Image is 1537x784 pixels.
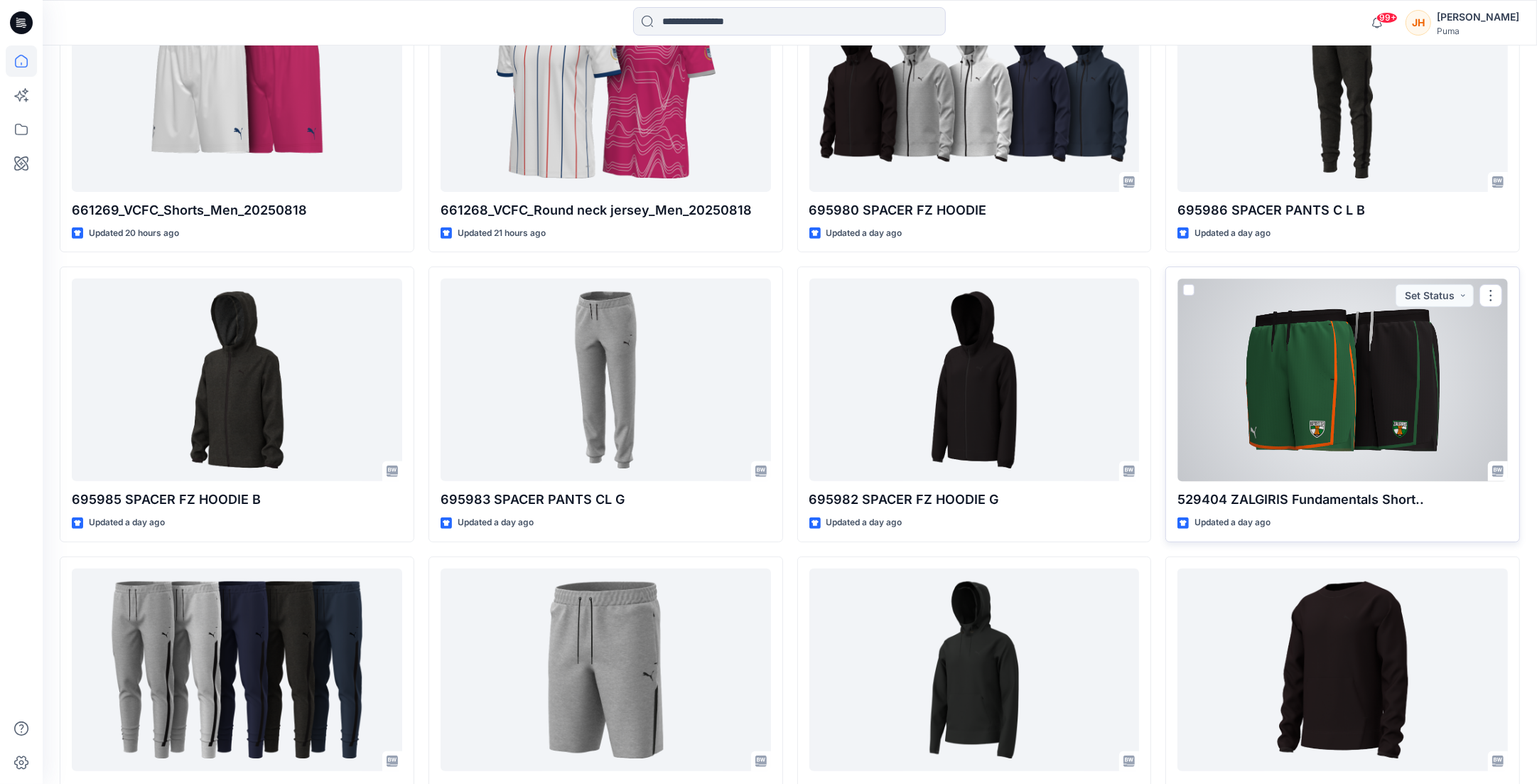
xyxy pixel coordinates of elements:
p: 695980 SPACER FZ HOODIE [809,200,1140,220]
a: 695982 SPACER FZ HOODIE G [809,279,1140,481]
a: 695983 SPACER PANTS CL G [441,279,771,481]
div: JH [1406,10,1431,36]
p: Updated a day ago [1194,226,1271,241]
p: Updated a day ago [1194,515,1271,530]
a: 695977 SPACER CREW [1177,569,1508,771]
p: 695985 SPACER FZ HOODIE B [72,490,402,510]
a: 695979 SPACER SHORTS [441,569,771,771]
p: Updated a day ago [89,515,165,530]
div: Puma [1437,26,1519,36]
a: 695978 SPACER HOODIE [809,569,1140,771]
p: 695983 SPACER PANTS CL G [441,490,771,510]
p: Updated 20 hours ago [89,226,179,241]
p: Updated a day ago [826,226,902,241]
p: 661269_VCFC_Shorts_Men_20250818 [72,200,402,220]
a: 695981 SPACER PANTS CL [72,569,402,771]
span: 99+ [1376,12,1398,23]
div: [PERSON_NAME] [1437,9,1519,26]
p: 661268_VCFC_Round neck jersey_Men_20250818 [441,200,771,220]
p: Updated 21 hours ago [458,226,546,241]
p: Updated a day ago [826,515,902,530]
p: Updated a day ago [458,515,534,530]
a: 695985 SPACER FZ HOODIE B [72,279,402,481]
a: 529404 ZALGIRIS Fundamentals Short.. [1177,279,1508,481]
p: 695982 SPACER FZ HOODIE G [809,490,1140,510]
p: 529404 ZALGIRIS Fundamentals Short.. [1177,490,1508,510]
p: 695986 SPACER PANTS C L B [1177,200,1508,220]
